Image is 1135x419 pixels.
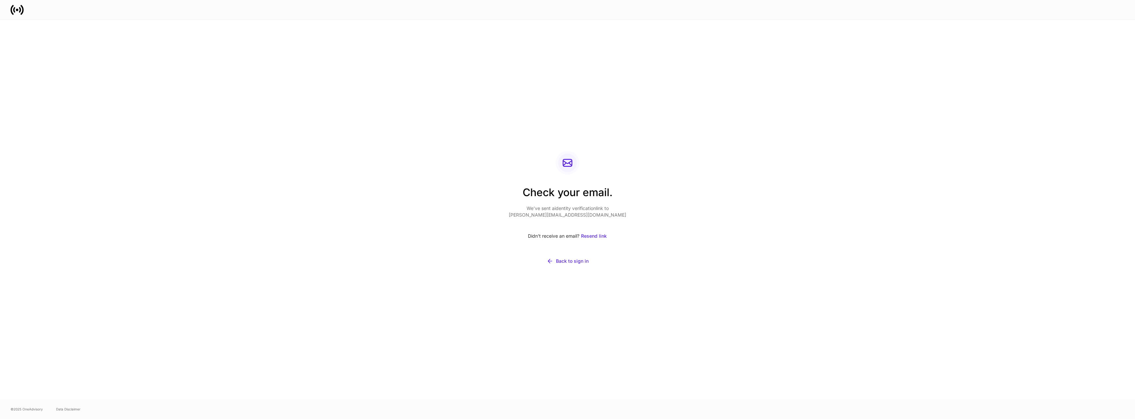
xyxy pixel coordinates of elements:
div: Resend link [581,233,607,239]
h2: Check your email. [509,185,626,205]
button: Back to sign in [509,254,626,268]
button: Resend link [581,229,607,243]
span: © 2025 OneAdvisory [11,406,43,412]
div: Back to sign in [556,258,589,264]
p: We’ve sent a identity verification link to [PERSON_NAME][EMAIL_ADDRESS][DOMAIN_NAME] [509,205,626,218]
div: Didn’t receive an email? [509,229,626,243]
a: Data Disclaimer [56,406,81,412]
